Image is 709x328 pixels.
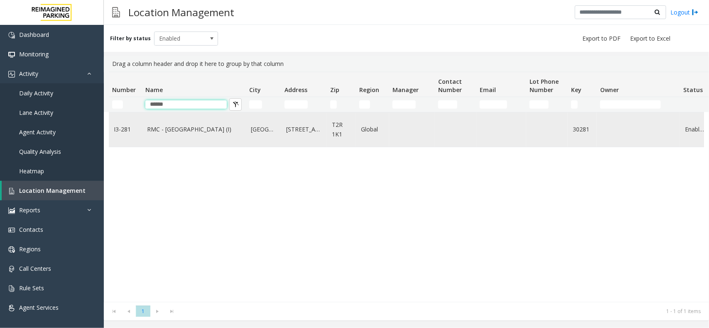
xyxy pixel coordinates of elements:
[8,266,15,272] img: 'icon'
[19,70,38,78] span: Activity
[438,78,462,94] span: Contact Number
[8,285,15,292] img: 'icon'
[251,125,276,134] a: [GEOGRAPHIC_DATA]
[579,33,624,44] button: Export to PDF
[249,100,262,109] input: City Filter
[2,181,104,200] a: Location Management
[142,97,246,112] td: Name Filter
[389,97,435,112] td: Manager Filter
[112,100,123,109] input: Number Filter
[104,72,709,302] div: Data table
[330,100,337,109] input: Zip Filter
[600,100,661,109] input: Owner Filter
[8,227,15,233] img: 'icon'
[526,97,568,112] td: Lot Phone Number Filter
[145,86,163,94] span: Name
[109,97,142,112] td: Number Filter
[112,86,136,94] span: Number
[8,207,15,214] img: 'icon'
[19,284,44,292] span: Rule Sets
[8,246,15,253] img: 'icon'
[330,86,339,94] span: Zip
[19,128,56,136] span: Agent Activity
[568,97,597,112] td: Key Filter
[393,86,419,94] span: Manager
[19,265,51,272] span: Call Centers
[630,34,670,43] span: Export to Excel
[8,51,15,58] img: 'icon'
[359,100,370,109] input: Region Filter
[8,188,15,194] img: 'icon'
[356,97,389,112] td: Region Filter
[480,86,496,94] span: Email
[670,8,699,17] a: Logout
[184,308,701,315] kendo-pager-info: 1 - 1 of 1 items
[286,125,322,134] a: [STREET_ADDRESS]
[8,71,15,78] img: 'icon'
[393,100,416,109] input: Manager Filter
[136,306,150,317] span: Page 1
[332,120,351,139] a: T2R 1K1
[229,98,242,111] button: Clear
[327,97,356,112] td: Zip Filter
[19,226,43,233] span: Contacts
[19,148,61,155] span: Quality Analysis
[246,97,281,112] td: City Filter
[112,2,120,22] img: pageIcon
[685,125,704,134] a: Enabled
[8,305,15,311] img: 'icon'
[359,86,379,94] span: Region
[19,89,53,97] span: Daily Activity
[680,72,709,97] th: Status
[438,100,457,109] input: Contact Number Filter
[597,97,680,112] td: Owner Filter
[19,50,49,58] span: Monitoring
[19,167,44,175] span: Heatmap
[361,125,384,134] a: Global
[285,100,308,109] input: Address Filter
[109,56,704,72] div: Drag a column header and drop it here to group by that column
[124,2,238,22] h3: Location Management
[155,32,205,45] span: Enabled
[480,100,507,109] input: Email Filter
[147,125,241,134] a: RMC - [GEOGRAPHIC_DATA] (I)
[114,125,137,134] a: I3-281
[285,86,307,94] span: Address
[571,100,578,109] input: Key Filter
[19,245,41,253] span: Regions
[692,8,699,17] img: logout
[145,100,227,109] input: Name Filter
[19,109,53,117] span: Lane Activity
[110,35,151,42] label: Filter by status
[19,31,49,39] span: Dashboard
[249,86,261,94] span: City
[530,100,549,109] input: Lot Phone Number Filter
[573,125,592,134] a: 30281
[530,78,559,94] span: Lot Phone Number
[627,33,674,44] button: Export to Excel
[19,304,59,311] span: Agent Services
[435,97,476,112] td: Contact Number Filter
[571,86,581,94] span: Key
[680,97,709,112] td: Status Filter
[582,34,621,43] span: Export to PDF
[476,97,526,112] td: Email Filter
[8,32,15,39] img: 'icon'
[19,187,86,194] span: Location Management
[281,97,327,112] td: Address Filter
[19,206,40,214] span: Reports
[600,86,619,94] span: Owner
